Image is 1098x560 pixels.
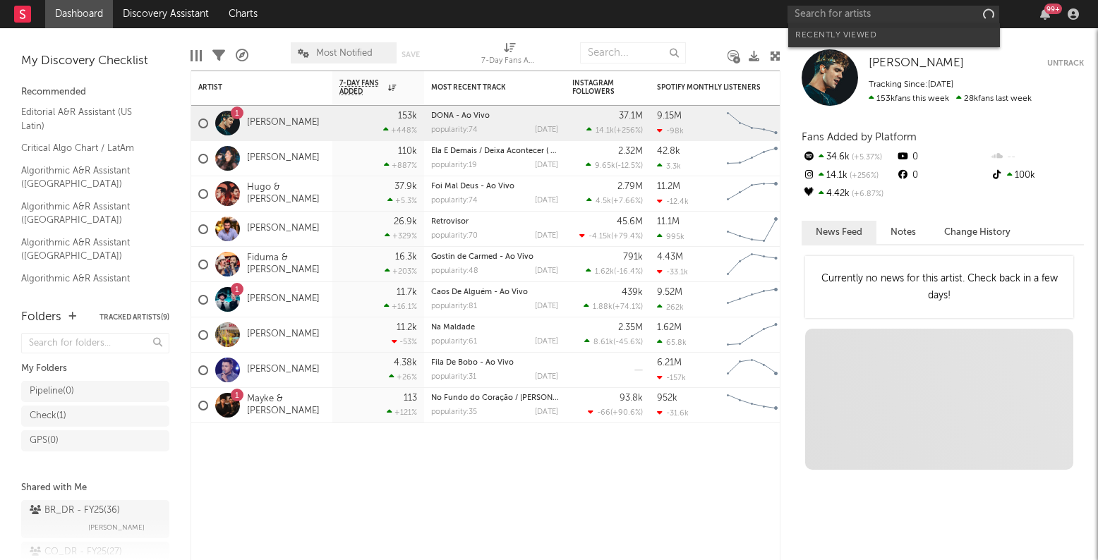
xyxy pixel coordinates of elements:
div: -31.6k [657,408,689,418]
div: -- [990,148,1084,166]
a: Fiduma & [PERSON_NAME] [247,252,325,276]
div: 4.43M [657,252,683,262]
div: -98k [657,126,684,135]
span: -4.15k [589,233,611,241]
a: No Fundo do Coração / [PERSON_NAME] [431,394,581,402]
div: 262k [657,303,684,312]
div: 34.6k [802,148,895,166]
svg: Chart title [720,247,784,282]
div: 952k [657,394,677,403]
div: ( ) [586,161,643,170]
div: ( ) [584,337,643,346]
div: Folders [21,309,61,326]
a: GPS(0) [21,430,169,451]
div: +16.1 % [384,302,417,311]
div: Currently no news for this artist. Check back in a few days! [805,256,1073,318]
div: Ela É Demais / Deixa Acontecer ( Ao Vivo ) [431,147,558,155]
span: 153k fans this week [869,95,949,103]
div: 11.7k [397,288,417,297]
div: 14.1k [802,166,895,185]
a: Mayke & [PERSON_NAME] [247,394,325,418]
span: -12.5 % [617,162,641,170]
div: 153k [398,111,417,121]
a: Hugo & [PERSON_NAME] [247,182,325,206]
div: +121 % [387,408,417,417]
div: 37.9k [394,182,417,191]
button: News Feed [802,221,876,244]
div: ( ) [579,231,643,241]
div: +329 % [385,231,417,241]
a: Caos De Alguém - Ao Vivo [431,288,528,296]
span: 14.1k [596,127,614,135]
span: -66 [597,409,610,417]
div: [DATE] [535,197,558,205]
div: 995k [657,232,684,241]
a: Critical Algo Chart / LatAm [21,140,155,156]
span: +7.66 % [613,197,641,205]
div: +448 % [383,126,417,135]
div: 791k [623,252,643,262]
div: 100k [990,166,1084,185]
div: 439k [622,288,643,297]
span: 7-Day Fans Added [339,79,385,96]
div: Check ( 1 ) [30,408,66,425]
a: [PERSON_NAME] [247,117,320,129]
div: Shared with Me [21,480,169,497]
svg: Chart title [720,353,784,388]
span: +79.4 % [613,233,641,241]
a: Algorithmic A&R Assistant ([GEOGRAPHIC_DATA]) [21,271,155,300]
a: [PERSON_NAME] [247,152,320,164]
div: 0 [895,148,989,166]
input: Search... [580,42,686,63]
div: Filters [212,35,225,76]
div: 65.8k [657,338,687,347]
a: Fila De Bobo - Ao Vivo [431,359,514,367]
div: popularity: 74 [431,126,478,134]
a: Editorial A&R Assistant (US Latin) [21,104,155,133]
div: GPS ( 0 ) [30,432,59,449]
div: 2.79M [617,182,643,191]
span: 1.88k [593,303,613,311]
div: ( ) [586,126,643,135]
a: Algorithmic A&R Assistant ([GEOGRAPHIC_DATA]) [21,163,155,192]
input: Search for folders... [21,333,169,353]
div: +26 % [389,372,417,382]
div: 37.1M [619,111,643,121]
a: Ela É Demais / Deixa Acontecer ( Ao Vivo ) [431,147,583,155]
div: -53 % [392,337,417,346]
a: Retrovisor [431,218,469,226]
a: Algorithmic A&R Assistant ([GEOGRAPHIC_DATA]) [21,199,155,228]
svg: Chart title [720,317,784,353]
span: 9.65k [595,162,615,170]
a: BR_DR - FY25(36)[PERSON_NAME] [21,500,169,538]
div: [DATE] [535,267,558,275]
button: 99+ [1040,8,1050,20]
div: DONA - Ao Vivo [431,112,558,120]
button: Notes [876,221,930,244]
div: 9.52M [657,288,682,297]
div: Retrovisor [431,218,558,226]
div: Fila De Bobo - Ao Vivo [431,359,558,367]
div: +203 % [385,267,417,276]
div: 2.32M [618,147,643,156]
div: 7-Day Fans Added (7-Day Fans Added) [481,35,538,76]
span: 8.61k [593,339,613,346]
div: 4.42k [802,185,895,203]
span: +256 % [616,127,641,135]
div: Recommended [21,84,169,101]
div: ( ) [588,408,643,417]
div: My Discovery Checklist [21,53,169,70]
div: [DATE] [535,408,558,416]
svg: Chart title [720,176,784,212]
span: -45.6 % [615,339,641,346]
div: [DATE] [535,338,558,346]
div: Na Maldade [431,324,558,331]
svg: Chart title [720,141,784,176]
div: popularity: 19 [431,162,477,169]
span: -16.4 % [616,268,641,276]
div: [DATE] [535,126,558,134]
div: popularity: 74 [431,197,478,205]
button: Save [402,51,420,59]
span: [PERSON_NAME] [869,57,964,69]
div: My Folders [21,360,169,377]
